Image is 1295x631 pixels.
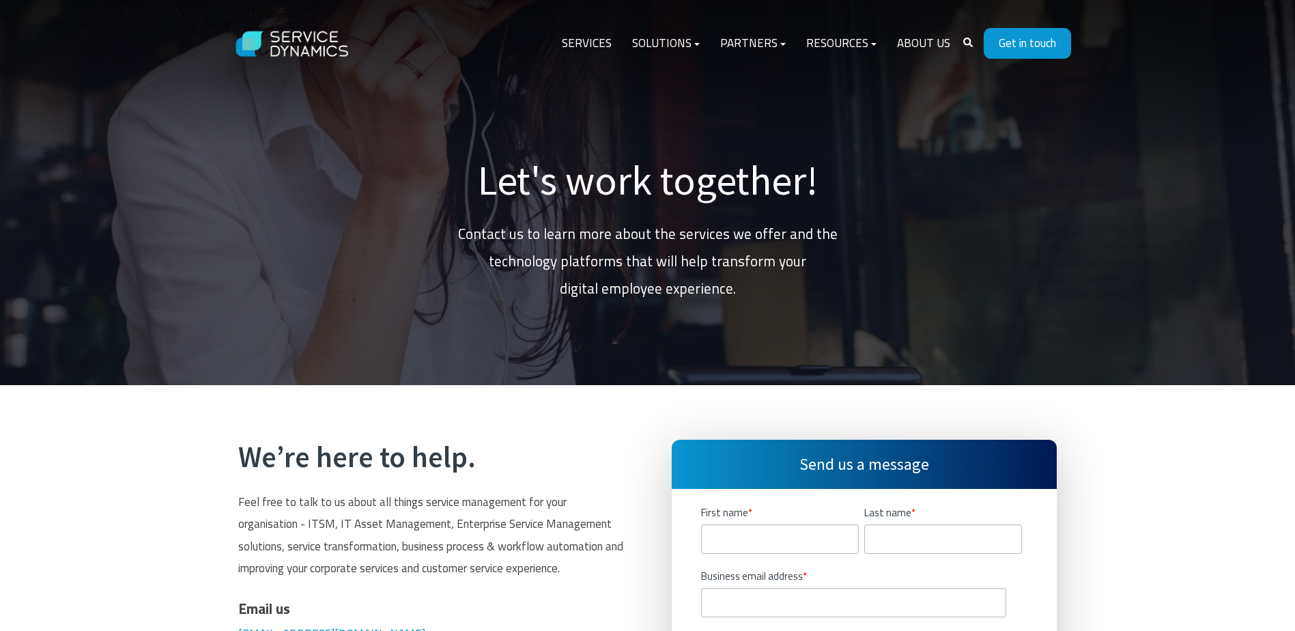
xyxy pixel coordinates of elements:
h2: We’re here to help. [238,440,623,475]
span: Email us [238,598,290,619]
div: Navigation Menu [552,27,960,60]
span: Business email address [701,568,803,584]
a: About Us [887,27,960,60]
a: Resources [796,27,887,60]
h1: Let's work together! [440,156,856,205]
p: Feel free to talk to us about all things service management for your organisation - ITSM, IT Asse... [238,491,623,579]
span: Last name [864,505,911,520]
a: Get in touch [984,28,1071,59]
img: Service Dynamics Logo - White [225,18,361,70]
a: Solutions [622,27,710,60]
p: Contact us to learn more about the services we offer and the technology platforms that will help ... [440,221,856,330]
h3: Send us a message [672,440,1057,489]
a: Partners [710,27,796,60]
a: Services [552,27,622,60]
span: First name [701,505,748,520]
